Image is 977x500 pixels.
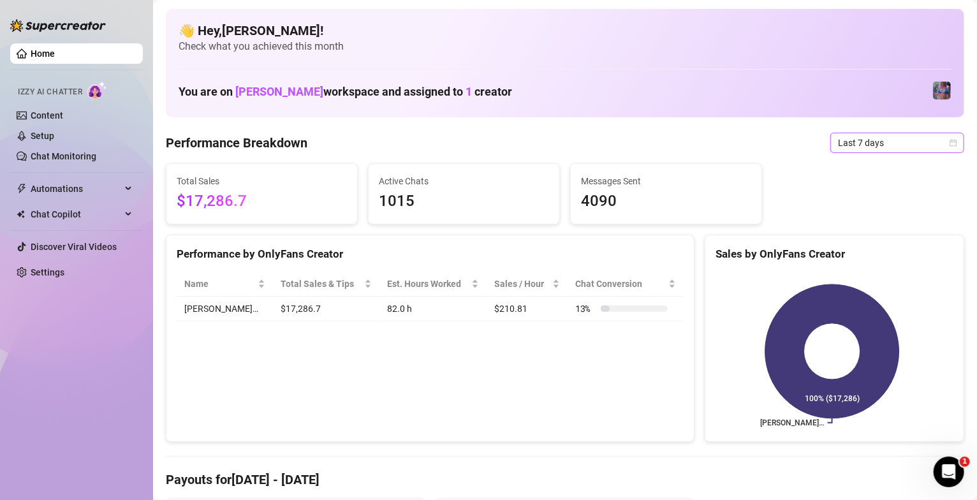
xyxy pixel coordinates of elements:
[960,457,970,467] span: 1
[166,471,964,489] h4: Payouts for [DATE] - [DATE]
[568,272,684,297] th: Chat Conversion
[17,184,27,194] span: thunderbolt
[273,297,379,321] td: $17,286.7
[177,297,273,321] td: [PERSON_NAME]…
[166,134,307,152] h4: Performance Breakdown
[179,22,951,40] h4: 👋 Hey, [PERSON_NAME] !
[273,272,379,297] th: Total Sales & Tips
[177,246,684,263] div: Performance by OnlyFans Creator
[179,85,512,99] h1: You are on workspace and assigned to creator
[31,204,121,224] span: Chat Copilot
[31,179,121,199] span: Automations
[179,40,951,54] span: Check what you achieved this month
[760,418,824,427] text: [PERSON_NAME]…
[177,174,347,188] span: Total Sales
[575,302,596,316] span: 13 %
[184,277,255,291] span: Name
[581,189,751,214] span: 4090
[235,85,323,98] span: [PERSON_NAME]
[934,457,964,487] iframe: Intercom live chat
[494,277,550,291] span: Sales / Hour
[716,246,953,263] div: Sales by OnlyFans Creator
[31,48,55,59] a: Home
[31,151,96,161] a: Chat Monitoring
[950,139,957,147] span: calendar
[17,210,25,219] img: Chat Copilot
[31,242,117,252] a: Discover Viral Videos
[933,82,951,99] img: Jaylie
[387,277,469,291] div: Est. Hours Worked
[379,189,549,214] span: 1015
[18,86,82,98] span: Izzy AI Chatter
[581,174,751,188] span: Messages Sent
[575,277,666,291] span: Chat Conversion
[177,272,273,297] th: Name
[87,81,107,99] img: AI Chatter
[379,297,487,321] td: 82.0 h
[31,267,64,277] a: Settings
[466,85,472,98] span: 1
[31,110,63,121] a: Content
[379,174,549,188] span: Active Chats
[281,277,362,291] span: Total Sales & Tips
[177,189,347,214] span: $17,286.7
[487,272,568,297] th: Sales / Hour
[10,19,106,32] img: logo-BBDzfeDw.svg
[31,131,54,141] a: Setup
[487,297,568,321] td: $210.81
[838,133,957,152] span: Last 7 days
